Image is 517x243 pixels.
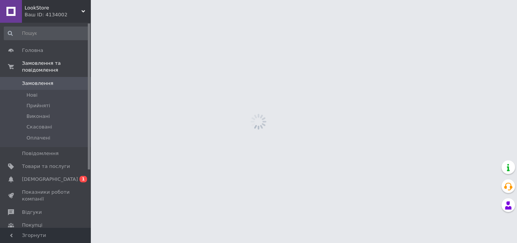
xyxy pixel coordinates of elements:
[22,189,70,202] span: Показники роботи компанії
[26,102,50,109] span: Прийняті
[22,222,42,229] span: Покупці
[25,5,81,11] span: LookStore
[22,80,53,87] span: Замовлення
[25,11,91,18] div: Ваш ID: 4134002
[22,47,43,54] span: Головна
[22,176,78,183] span: [DEMOGRAPHIC_DATA]
[22,163,70,170] span: Товари та послуги
[22,209,42,216] span: Відгуки
[26,124,52,130] span: Скасовані
[4,27,89,40] input: Пошук
[26,135,50,141] span: Оплачені
[26,113,50,120] span: Виконані
[22,150,59,157] span: Повідомлення
[79,176,87,182] span: 1
[22,60,91,74] span: Замовлення та повідомлення
[26,92,37,99] span: Нові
